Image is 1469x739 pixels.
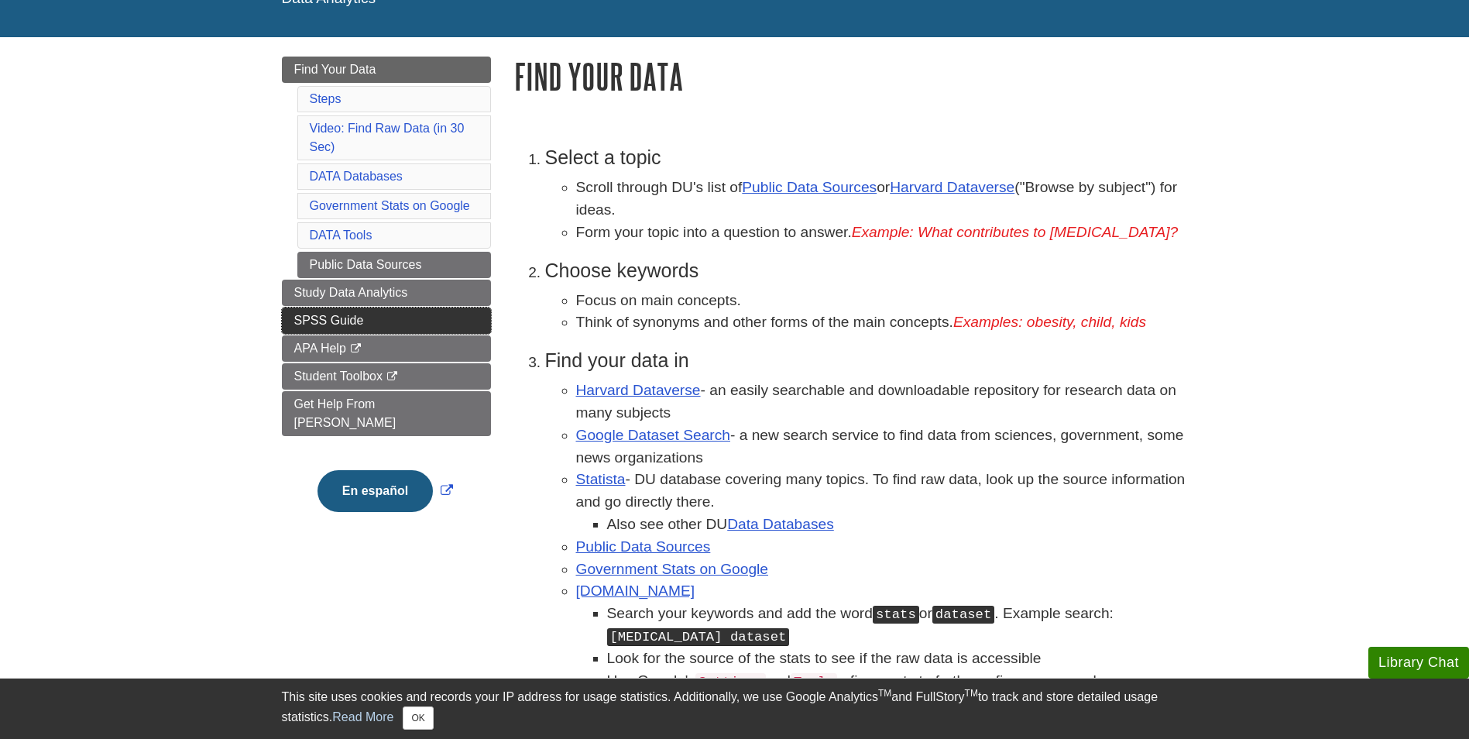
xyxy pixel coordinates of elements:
li: - an easily searchable and downloadable repository for research data on many subjects [576,380,1188,424]
code: Settings [695,673,766,691]
em: Example: What contributes to [MEDICAL_DATA]? [852,224,1179,240]
a: Statista [576,471,626,487]
kbd: [MEDICAL_DATA] dataset [607,628,790,646]
h3: Select a topic [545,146,1188,169]
i: This link opens in a new window [349,344,362,354]
div: This site uses cookies and records your IP address for usage statistics. Additionally, we use Goo... [282,688,1188,730]
a: Public Data Sources [742,179,877,195]
h3: Choose keywords [545,260,1188,282]
span: Find Your Data [294,63,376,76]
a: APA Help [282,335,491,362]
li: Form your topic into a question to answer. [576,222,1188,244]
a: Find Your Data [282,57,491,83]
span: APA Help [294,342,346,355]
span: Study Data Analytics [294,286,408,299]
a: [DOMAIN_NAME] [576,583,695,599]
code: Tools [791,673,837,691]
a: Google Dataset Search [576,427,730,443]
a: Public Data Sources [576,538,711,555]
li: - a new search service to find data from sciences, government, some news organizations [576,424,1188,469]
div: Guide Page Menu [282,57,491,538]
li: Search your keywords and add the word or . Example search: [607,603,1188,648]
button: En español [317,470,433,512]
h3: Find your data in [545,349,1188,372]
a: Harvard Dataverse [576,382,701,398]
kbd: dataset [932,606,995,624]
a: Government Stats on Google [310,199,470,212]
a: Video: Find Raw Data (in 30 Sec) [310,122,465,153]
h1: Find Your Data [514,57,1188,96]
sup: TM [878,688,891,699]
li: Focus on main concepts. [576,290,1188,312]
span: Student Toolbox [294,369,383,383]
span: Get Help From [PERSON_NAME] [294,397,396,429]
button: Library Chat [1368,647,1469,679]
em: Examples: obesity, child, kids [953,314,1146,330]
span: SPSS Guide [294,314,364,327]
a: Harvard Dataverse [890,179,1014,195]
a: DATA Tools [310,229,372,242]
a: Data Databases [727,516,834,532]
a: Link opens in new window [314,484,457,497]
i: This link opens in a new window [386,372,399,382]
a: Get Help From [PERSON_NAME] [282,391,491,436]
a: Student Toolbox [282,363,491,390]
button: Close [403,706,433,730]
a: SPSS Guide [282,308,491,334]
li: Look for the source of the stats to see if the raw data is accessible [607,648,1188,670]
li: Use Google's and refinements to further refine your search [607,670,1188,693]
kbd: stats [873,606,919,624]
a: Public Data Sources [297,252,491,278]
a: Government Stats on Google [576,561,769,577]
li: Scroll through DU's list of or ("Browse by subject") for ideas. [576,177,1188,222]
a: DATA Databases [310,170,403,183]
li: Think of synonyms and other forms of the main concepts. [576,311,1188,334]
li: Also see other DU [607,514,1188,536]
a: Study Data Analytics [282,280,491,306]
a: Steps [310,92,342,105]
sup: TM [965,688,978,699]
li: - DU database covering many topics. To find raw data, look up the source information and go direc... [576,469,1188,535]
a: Read More [332,710,393,724]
